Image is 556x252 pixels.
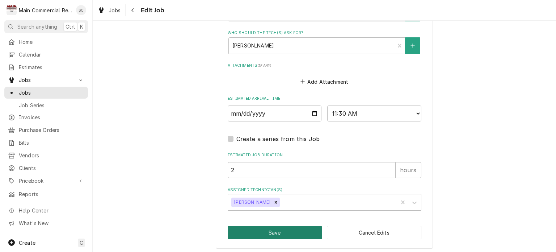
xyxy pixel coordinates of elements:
span: Ctrl [66,23,75,30]
span: Estimates [19,63,84,71]
span: What's New [19,219,84,227]
button: Navigate back [127,4,139,16]
label: Create a series from this Job [236,135,320,143]
label: Estimated Arrival Time [228,96,421,102]
span: Search anything [17,23,57,30]
span: Home [19,38,84,46]
span: K [80,23,83,30]
a: Job Series [4,99,88,111]
button: Add Attachment [299,77,350,87]
span: Create [19,240,35,246]
a: Go to Jobs [4,74,88,86]
span: Edit Job [139,5,164,15]
a: Jobs [4,87,88,99]
span: Vendors [19,152,84,159]
a: Clients [4,162,88,174]
a: Purchase Orders [4,124,88,136]
label: Assigned Technician(s) [228,187,421,193]
a: Go to What's New [4,217,88,229]
button: Search anythingCtrlK [4,20,88,33]
a: Vendors [4,149,88,161]
span: Invoices [19,113,84,121]
div: Estimated Arrival Time [228,96,421,121]
div: M [7,5,17,15]
span: Jobs [109,7,121,14]
div: [PERSON_NAME] [231,198,272,207]
button: Create New Contact [405,37,420,54]
input: Date [228,106,322,121]
span: ( if any ) [257,63,271,67]
div: hours [395,162,421,178]
button: Save [228,226,322,239]
div: Main Commercial Refrigeration Service's Avatar [7,5,17,15]
div: Estimated Job Duration [228,152,421,178]
svg: Create New Contact [410,43,415,48]
select: Time Select [327,106,421,121]
span: Jobs [19,76,73,84]
a: Reports [4,188,88,200]
a: Invoices [4,111,88,123]
a: Calendar [4,49,88,61]
span: Job Series [19,102,84,109]
div: Main Commercial Refrigeration Service [19,7,72,14]
a: Home [4,36,88,48]
label: Estimated Job Duration [228,152,421,158]
span: Clients [19,164,84,172]
span: Reports [19,190,84,198]
button: Cancel Edits [327,226,421,239]
div: Sharon Campbell's Avatar [76,5,86,15]
div: SC [76,5,86,15]
label: Attachments [228,63,421,69]
span: C [80,239,83,247]
span: Jobs [19,89,84,96]
a: Bills [4,137,88,149]
span: Purchase Orders [19,126,84,134]
span: Calendar [19,51,84,58]
div: Who should the tech(s) ask for? [228,30,421,54]
a: Estimates [4,61,88,73]
div: Remove Mike Marchese [272,198,280,207]
div: Assigned Technician(s) [228,187,421,211]
label: Who should the tech(s) ask for? [228,30,421,36]
a: Go to Pricebook [4,175,88,187]
div: Button Group Row [228,226,421,239]
div: Button Group [228,226,421,239]
div: Attachments [228,63,421,87]
span: Help Center [19,207,84,214]
span: Bills [19,139,84,146]
a: Go to Help Center [4,205,88,216]
span: Pricebook [19,177,73,185]
a: Jobs [95,4,124,16]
